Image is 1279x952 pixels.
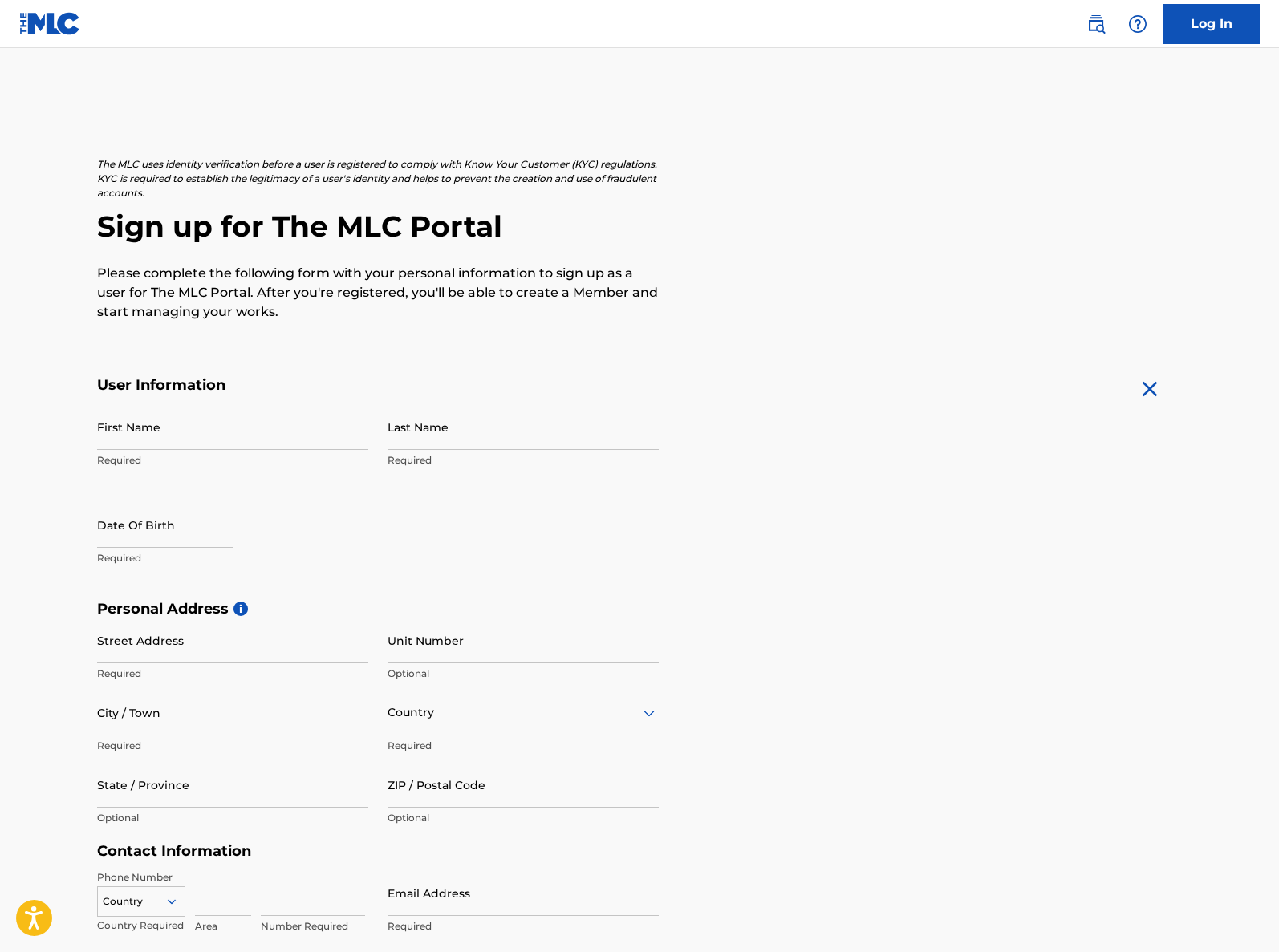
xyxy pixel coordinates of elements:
div: Help [1122,8,1154,40]
p: The MLC uses identity verification before a user is registered to comply with Know Your Customer ... [97,157,659,201]
img: help [1128,14,1147,34]
p: Required [97,453,368,468]
span: i [233,602,248,616]
p: Country Required [97,918,185,933]
img: close [1137,376,1163,402]
img: search [1086,14,1106,34]
p: Required [388,919,659,934]
p: Required [388,739,659,753]
p: Required [97,666,368,681]
p: Optional [97,811,368,825]
a: Public Search [1080,8,1112,40]
p: Required [97,739,368,753]
p: Please complete the following form with your personal information to sign up as a user for The ML... [97,264,659,322]
p: Number Required [261,919,365,934]
p: Area [195,919,251,934]
p: Required [388,453,659,468]
h5: Contact Information [97,842,659,861]
h5: User Information [97,376,659,395]
h2: Sign up for The MLC Portal [97,209,1182,245]
p: Optional [388,811,659,825]
p: Optional [388,666,659,681]
h5: Personal Address [97,600,1182,618]
p: Required [97,551,368,565]
a: Log In [1163,4,1260,44]
img: MLC Logo [19,12,81,35]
